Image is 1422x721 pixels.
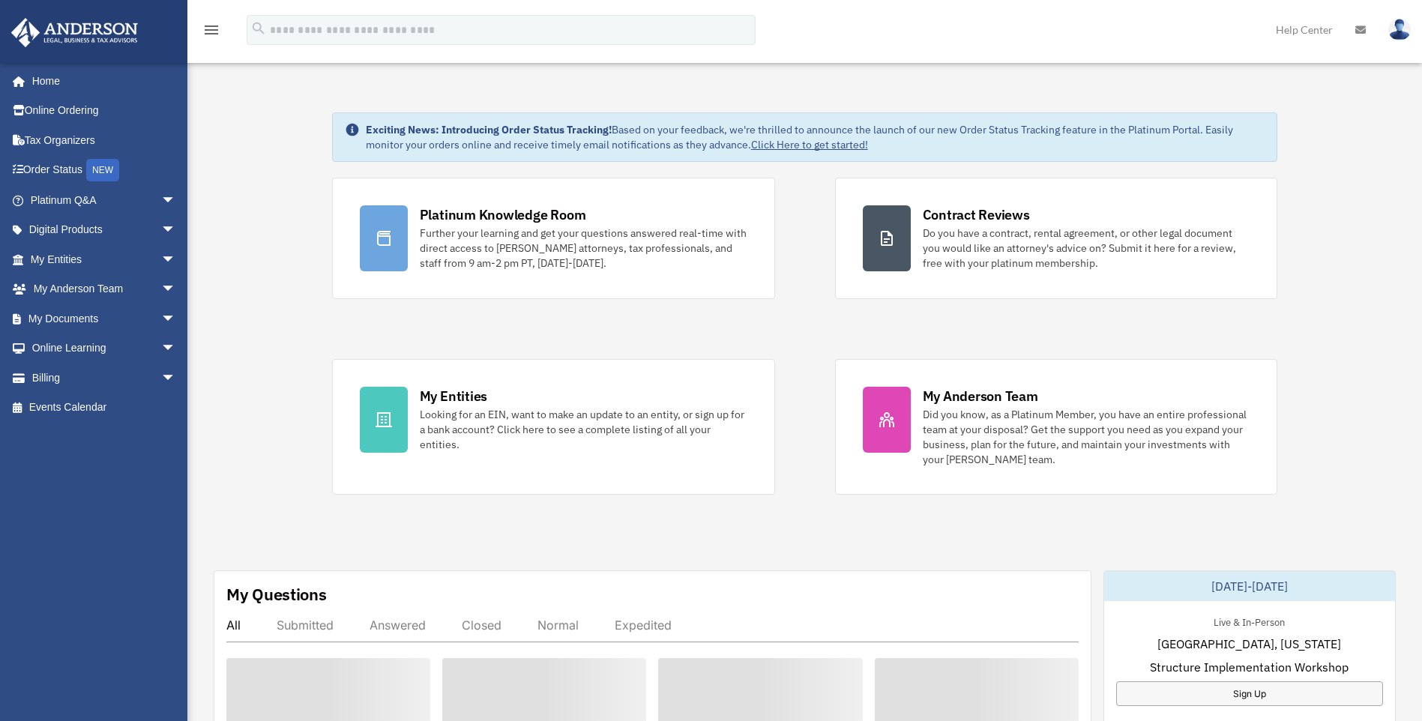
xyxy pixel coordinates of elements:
div: Expedited [615,618,672,633]
div: Normal [537,618,579,633]
a: My Entities Looking for an EIN, want to make an update to an entity, or sign up for a bank accoun... [332,359,775,495]
span: arrow_drop_down [161,274,191,305]
div: [DATE]-[DATE] [1104,571,1395,601]
a: Digital Productsarrow_drop_down [10,215,199,245]
span: arrow_drop_down [161,304,191,334]
span: arrow_drop_down [161,363,191,393]
a: Billingarrow_drop_down [10,363,199,393]
div: Platinum Knowledge Room [420,205,586,224]
strong: Exciting News: Introducing Order Status Tracking! [366,123,612,136]
a: Tax Organizers [10,125,199,155]
a: Platinum Knowledge Room Further your learning and get your questions answered real-time with dire... [332,178,775,299]
div: All [226,618,241,633]
div: My Anderson Team [923,387,1038,405]
div: My Questions [226,583,327,606]
a: Platinum Q&Aarrow_drop_down [10,185,199,215]
a: My Anderson Team Did you know, as a Platinum Member, you have an entire professional team at your... [835,359,1278,495]
a: Online Ordering [10,96,199,126]
a: My Documentsarrow_drop_down [10,304,199,334]
div: Based on your feedback, we're thrilled to announce the launch of our new Order Status Tracking fe... [366,122,1265,152]
div: Answered [370,618,426,633]
a: Online Learningarrow_drop_down [10,334,199,363]
img: Anderson Advisors Platinum Portal [7,18,142,47]
span: Structure Implementation Workshop [1150,658,1349,676]
i: search [250,20,267,37]
a: My Entitiesarrow_drop_down [10,244,199,274]
a: Events Calendar [10,393,199,423]
span: arrow_drop_down [161,244,191,275]
a: My Anderson Teamarrow_drop_down [10,274,199,304]
span: arrow_drop_down [161,215,191,246]
div: Looking for an EIN, want to make an update to an entity, or sign up for a bank account? Click her... [420,407,747,452]
div: Contract Reviews [923,205,1030,224]
i: menu [202,21,220,39]
span: [GEOGRAPHIC_DATA], [US_STATE] [1157,635,1341,653]
div: Do you have a contract, rental agreement, or other legal document you would like an attorney's ad... [923,226,1250,271]
a: menu [202,26,220,39]
div: Further your learning and get your questions answered real-time with direct access to [PERSON_NAM... [420,226,747,271]
a: Click Here to get started! [751,138,868,151]
a: Contract Reviews Do you have a contract, rental agreement, or other legal document you would like... [835,178,1278,299]
span: arrow_drop_down [161,185,191,216]
a: Home [10,66,191,96]
a: Sign Up [1116,681,1383,706]
img: User Pic [1388,19,1411,40]
div: Did you know, as a Platinum Member, you have an entire professional team at your disposal? Get th... [923,407,1250,467]
a: Order StatusNEW [10,155,199,186]
div: My Entities [420,387,487,405]
div: Live & In-Person [1202,613,1297,629]
span: arrow_drop_down [161,334,191,364]
div: Submitted [277,618,334,633]
div: Closed [462,618,501,633]
div: NEW [86,159,119,181]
